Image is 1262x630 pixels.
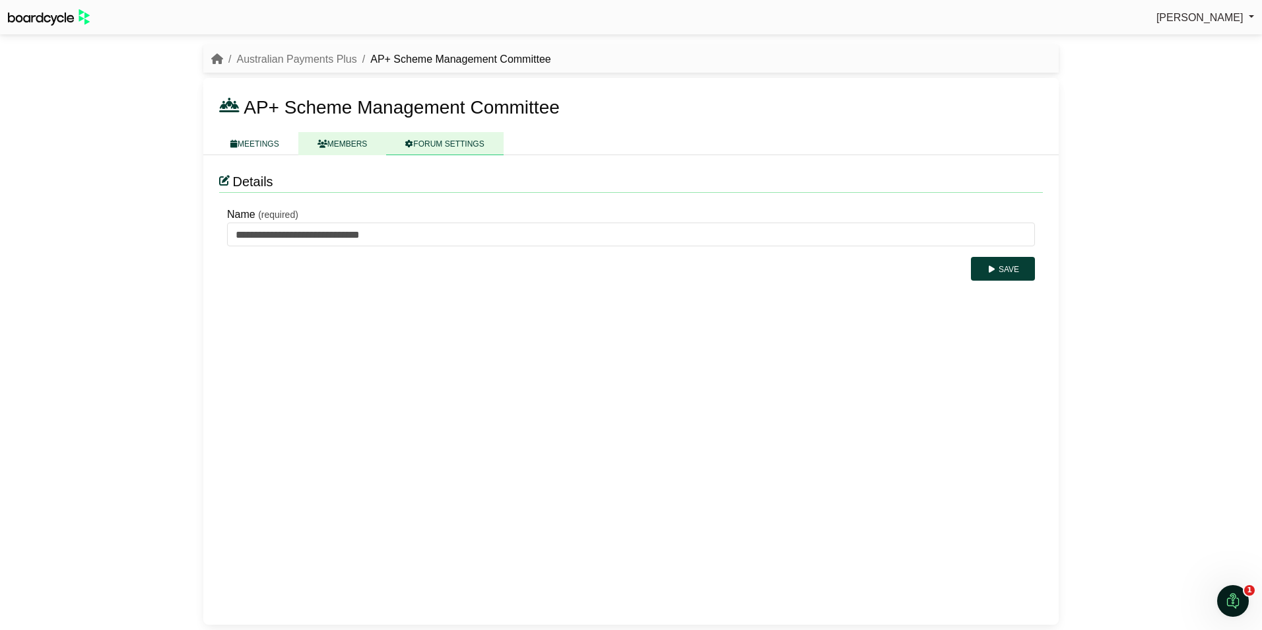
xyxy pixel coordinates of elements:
nav: breadcrumb [211,51,551,68]
button: Save [971,257,1035,281]
iframe: Intercom live chat [1217,585,1249,617]
a: [PERSON_NAME] [1156,9,1254,26]
a: FORUM SETTINGS [386,132,503,155]
span: AP+ Scheme Management Committee [244,97,560,118]
li: AP+ Scheme Management Committee [357,51,551,68]
span: Details [232,174,273,189]
a: MEETINGS [211,132,298,155]
small: (required) [258,209,298,220]
span: [PERSON_NAME] [1156,12,1244,23]
span: 1 [1244,585,1255,596]
label: Name [227,206,255,223]
img: BoardcycleBlackGreen-aaafeed430059cb809a45853b8cf6d952af9d84e6e89e1f1685b34bfd5cb7d64.svg [8,9,90,26]
a: MEMBERS [298,132,387,155]
a: Australian Payments Plus [236,53,356,65]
